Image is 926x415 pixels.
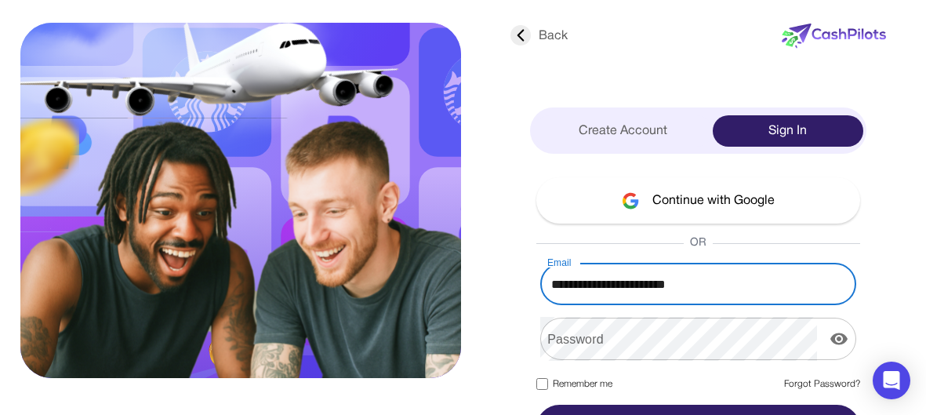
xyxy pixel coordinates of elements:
div: Open Intercom Messenger [873,362,910,399]
img: sing-in.svg [20,23,461,378]
div: Create Account [533,115,713,147]
img: google-logo.svg [622,192,640,209]
div: Back [510,27,568,46]
img: new-logo.svg [782,24,886,49]
button: display the password [823,323,855,355]
a: Forgot Password? [784,377,860,391]
label: Remember me [536,377,612,391]
div: Sign In [713,115,864,147]
input: Remember me [536,378,548,390]
span: OR [684,235,713,251]
label: Email [547,256,572,269]
button: Continue with Google [536,177,860,224]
